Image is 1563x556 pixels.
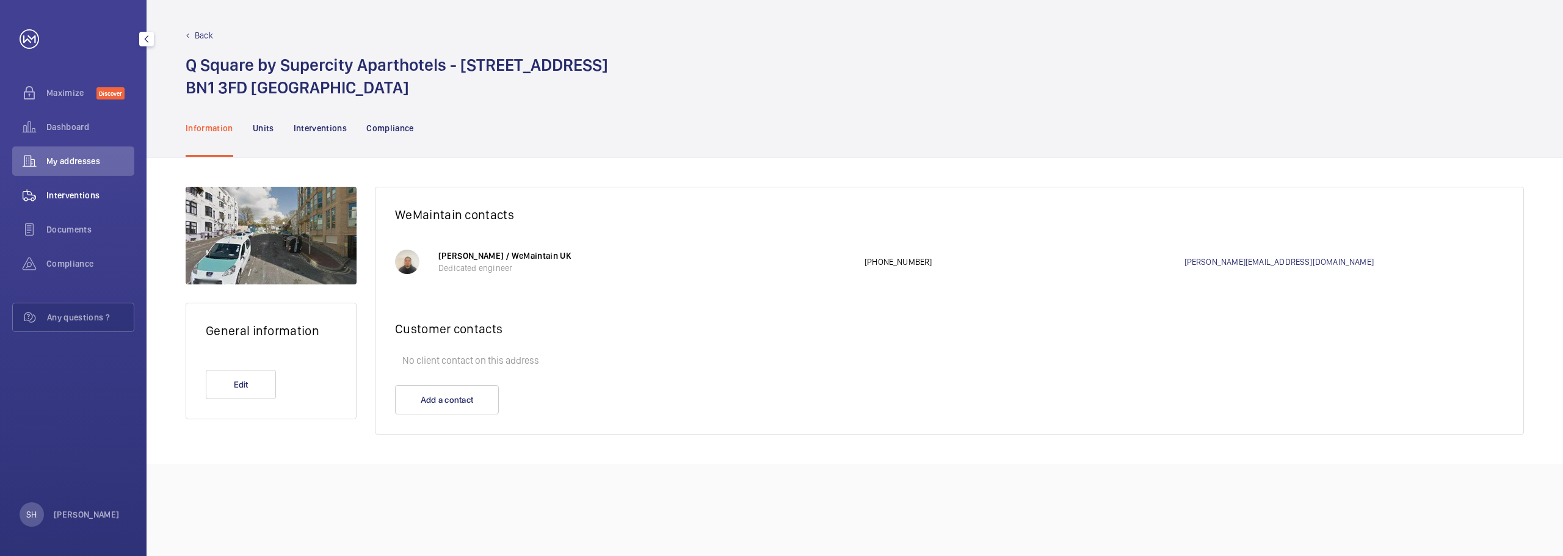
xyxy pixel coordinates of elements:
p: SH [26,508,37,521]
p: Information [186,122,233,134]
h2: Customer contacts [395,321,1504,336]
p: No client contact on this address [395,348,1504,373]
button: Edit [206,370,276,399]
p: Units [253,122,274,134]
p: Interventions [294,122,347,134]
p: [PHONE_NUMBER] [865,256,1184,268]
span: Maximize [46,87,96,99]
span: Discover [96,87,125,99]
span: Compliance [46,258,134,270]
span: Dashboard [46,121,134,133]
p: Compliance [366,122,414,134]
p: Dedicated engineer [438,262,852,274]
p: Back [195,29,213,42]
h2: General information [206,323,336,338]
p: [PERSON_NAME] / WeMaintain UK [438,250,852,262]
span: My addresses [46,155,134,167]
button: Add a contact [395,385,499,414]
span: Any questions ? [47,311,134,323]
span: Interventions [46,189,134,201]
h2: WeMaintain contacts [395,207,1504,222]
span: Documents [46,223,134,236]
h1: Q Square by Supercity Aparthotels - [STREET_ADDRESS] BN1 3FD [GEOGRAPHIC_DATA] [186,54,608,99]
a: [PERSON_NAME][EMAIL_ADDRESS][DOMAIN_NAME] [1184,256,1504,268]
p: [PERSON_NAME] [54,508,120,521]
